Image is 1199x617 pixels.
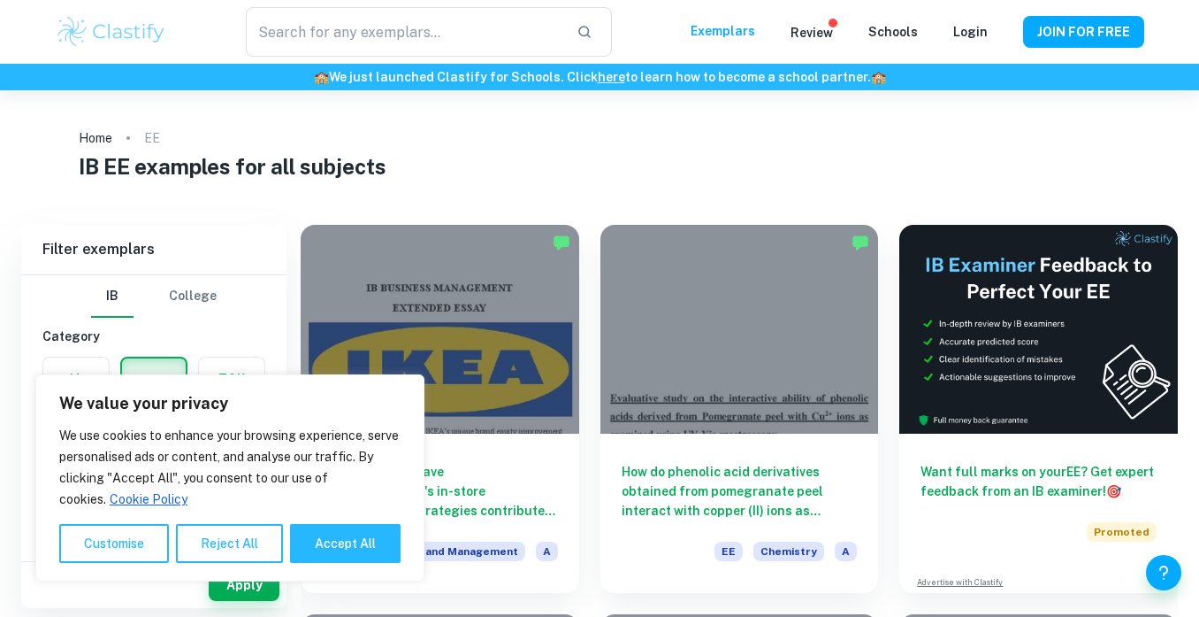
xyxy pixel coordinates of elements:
[714,542,743,561] span: EE
[691,21,755,41] p: Exemplars
[753,542,824,561] span: Chemistry
[43,358,109,400] button: IA
[1087,522,1157,542] span: Promoted
[899,225,1178,593] a: Want full marks on yourEE? Get expert feedback from an IB examiner!PromotedAdvertise with Clastify
[59,524,169,563] button: Customise
[899,225,1178,434] img: Thumbnail
[871,70,886,84] span: 🏫
[790,23,833,42] p: Review
[55,14,167,50] img: Clastify logo
[835,542,857,561] span: A
[622,462,858,521] h6: How do phenolic acid derivatives obtained from pomegranate peel interact with copper (II) ions as...
[91,275,217,318] div: Filter type choice
[368,542,525,561] span: Business and Management
[4,67,1195,87] h6: We just launched Clastify for Schools. Click to learn how to become a school partner.
[301,225,579,593] a: To what extent have [PERSON_NAME]'s in-store retailtainment strategies contributed to enhancing b...
[91,275,134,318] button: IB
[42,327,265,346] h6: Category
[600,225,879,593] a: How do phenolic acid derivatives obtained from pomegranate peel interact with copper (II) ions as...
[953,25,988,39] a: Login
[169,275,217,318] button: College
[598,70,625,84] a: here
[109,491,188,507] a: Cookie Policy
[144,128,160,148] p: EE
[314,70,329,84] span: 🏫
[1146,555,1181,590] button: Help and Feedback
[59,425,401,510] p: We use cookies to enhance your browsing experience, serve personalised ads or content, and analys...
[920,462,1157,501] h6: Want full marks on your EE ? Get expert feedback from an IB examiner!
[917,576,1003,589] a: Advertise with Clastify
[209,569,279,601] button: Apply
[21,225,286,274] h6: Filter exemplars
[290,524,401,563] button: Accept All
[1023,16,1144,48] button: JOIN FOR FREE
[852,234,869,251] img: Marked
[536,542,558,561] span: A
[59,393,401,414] p: We value your privacy
[79,126,112,150] a: Home
[199,358,264,400] button: TOK
[322,462,558,521] h6: To what extent have [PERSON_NAME]'s in-store retailtainment strategies contributed to enhancing b...
[246,7,562,57] input: Search for any exemplars...
[122,359,186,401] button: EE
[35,374,424,582] div: We value your privacy
[553,234,570,251] img: Marked
[1106,484,1121,498] span: 🎯
[176,524,283,563] button: Reject All
[79,150,1119,182] h1: IB EE examples for all subjects
[868,25,918,39] a: Schools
